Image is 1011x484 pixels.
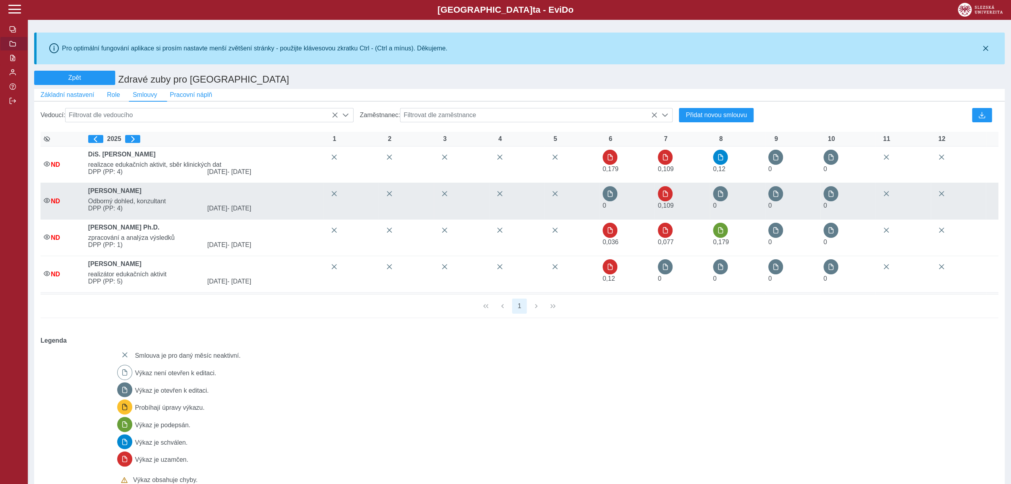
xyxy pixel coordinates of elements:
[823,239,827,245] span: Úvazek :
[204,278,323,285] span: [DATE]
[85,168,204,175] span: DPP (PP: 4)
[85,161,323,168] span: realizace edukačních aktivit, sběr klinických dat
[88,151,156,158] b: DiS. [PERSON_NAME]
[934,135,950,143] div: 12
[400,108,657,122] span: Filtrovat dle zaměstnance
[51,271,60,278] span: Nepravidelná dohoda
[85,205,204,212] span: DPP (PP: 4)
[204,241,323,249] span: [DATE]
[547,135,563,143] div: 5
[88,187,141,194] b: [PERSON_NAME]
[44,197,50,204] i: Smlouva je aktivní
[603,202,606,209] span: Úvazek :
[38,74,112,81] span: Zpět
[24,5,987,15] b: [GEOGRAPHIC_DATA] a - Evi
[135,370,217,376] span: Výkaz není otevřen k editaci.
[85,241,204,249] span: DPP (PP: 1)
[44,234,50,240] i: Smlouva je aktivní
[66,108,338,122] span: Filtrovat dle vedoucího
[135,387,209,394] span: Výkaz je otevřen k editaci.
[85,198,323,205] span: Odborný dohled, konzultant
[44,161,50,167] i: Smlouva je aktivní
[768,135,784,143] div: 9
[713,166,725,172] span: Úvazek : 0,96 h / den. 4,8 h / týden.
[879,135,895,143] div: 11
[88,224,160,231] b: [PERSON_NAME] Ph.D.
[658,135,674,143] div: 7
[41,91,94,98] span: Základní nastavení
[135,404,205,411] span: Probíhají úpravy výkazu.
[44,270,50,277] i: Smlouva je aktivní
[227,205,251,212] span: - [DATE]
[658,275,661,282] span: Úvazek :
[133,476,197,483] span: Výkaz obsahuje chyby.
[101,89,126,101] button: Role
[85,234,323,241] span: zpracování a analýza výsledků
[51,198,60,204] span: Nepravidelná dohoda
[437,135,453,143] div: 3
[37,334,995,347] b: Legenda
[107,91,120,98] span: Role
[135,352,241,359] span: Smlouva je pro daný měsíc neaktivní.
[115,71,762,89] h1: Zdravé zuby pro [GEOGRAPHIC_DATA]
[512,299,527,314] button: 1
[823,135,839,143] div: 10
[562,5,568,15] span: D
[44,136,50,142] i: Zobrazit aktivní / neaktivní smlouvy
[88,260,141,267] b: [PERSON_NAME]
[204,168,323,175] span: [DATE]
[85,278,204,285] span: DPP (PP: 5)
[170,91,212,98] span: Pracovní náplň
[227,168,251,175] span: - [DATE]
[133,91,157,98] span: Smlouvy
[603,239,619,245] span: Úvazek : 0,288 h / den. 1,44 h / týden.
[41,112,65,119] span: Vedoucí:
[51,161,60,168] span: Nepravidelná dohoda
[958,3,1003,17] img: logo_web_su.png
[382,135,398,143] div: 2
[679,108,754,122] button: Přidat novou smlouvu
[532,5,535,15] span: t
[126,89,163,101] button: Smlouvy
[713,135,729,143] div: 8
[768,166,772,172] span: Úvazek :
[658,239,674,245] span: Úvazek : 0,616 h / den. 3,08 h / týden.
[135,439,188,446] span: Výkaz je schválen.
[768,202,772,209] span: Úvazek :
[568,5,574,15] span: o
[603,166,619,172] span: Úvazek : 1,432 h / den. 7,16 h / týden.
[34,89,101,101] button: Základní nastavení
[85,271,323,278] span: realizátor edukačních aktivit
[713,239,729,245] span: Úvazek : 1,432 h / den. 7,16 h / týden.
[51,234,60,241] span: Nepravidelná dohoda
[686,112,747,119] span: Přidat novou smlouvu
[492,135,508,143] div: 4
[204,205,323,212] span: [DATE]
[163,89,218,101] button: Pracovní náplň
[135,457,188,463] span: Výkaz je uzamčen.
[658,202,674,209] span: Úvazek : 0,872 h / den. 4,36 h / týden.
[62,45,447,52] div: Pro optimální fungování aplikace si prosím nastavte menší zvětšení stránky - použijte klávesovou ...
[357,105,676,125] div: Zaměstnanec:
[227,241,251,248] span: - [DATE]
[768,239,772,245] span: Úvazek :
[713,202,717,209] span: Úvazek :
[603,135,619,143] div: 6
[658,166,674,172] span: Úvazek : 0,872 h / den. 4,36 h / týden.
[823,275,827,282] span: Úvazek :
[713,275,717,282] span: Úvazek :
[34,71,115,85] button: Zpět
[135,422,191,428] span: Výkaz je podepsán.
[823,202,827,209] span: Úvazek :
[88,135,320,143] div: 2025
[603,275,615,282] span: Úvazek : 0,96 h / den. 4,8 h / týden.
[823,166,827,172] span: Úvazek :
[327,135,342,143] div: 1
[768,275,772,282] span: Úvazek :
[227,278,251,285] span: - [DATE]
